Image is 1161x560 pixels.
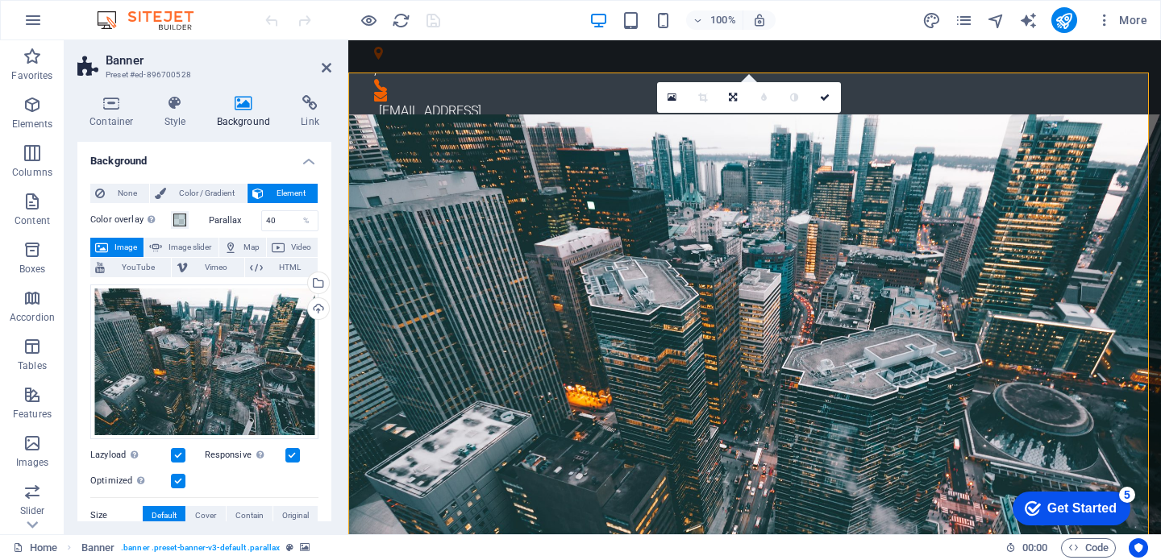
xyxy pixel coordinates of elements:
div: aerial-android-wallpaper-architectural-design-373912.jpg [90,284,318,439]
i: Pages (Ctrl+Alt+S) [955,11,973,30]
i: Design (Ctrl+Alt+Y) [922,11,941,30]
h3: Preset #ed-896700528 [106,68,299,82]
button: Click here to leave preview mode and continue editing [359,10,378,30]
a: Greyscale [780,82,810,113]
span: Element [268,184,313,203]
h4: Link [289,95,331,129]
button: Original [273,506,318,525]
i: This element is a customizable preset [286,543,293,552]
span: 00 00 [1022,538,1047,558]
label: Optimized [90,471,171,491]
p: Columns [12,166,52,179]
button: Cover [186,506,225,525]
i: This element contains a background [300,543,310,552]
button: pages [955,10,974,30]
p: Accordion [10,311,55,324]
span: Cover [195,506,216,525]
button: Vimeo [172,258,243,277]
span: Default [152,506,177,525]
label: Responsive [205,446,285,465]
a: Change orientation [718,82,749,113]
p: Elements [12,118,53,131]
div: Get Started [48,18,117,32]
button: HTML [245,258,318,277]
span: Click to select. Double-click to edit [81,538,115,558]
h4: Style [152,95,205,129]
span: HTML [268,258,313,277]
span: Image slider [167,238,213,257]
a: Blur [749,82,780,113]
span: Color / Gradient [171,184,242,203]
button: text_generator [1019,10,1038,30]
span: YouTube [110,258,166,277]
div: 5 [119,3,135,19]
a: Select files from the file manager, stock photos, or upload file(s) [657,82,688,113]
span: : [1034,541,1036,554]
button: 100% [686,10,743,30]
img: Editor Logo [93,10,214,30]
button: reload [391,10,410,30]
span: Original [282,506,309,525]
span: . banner .preset-banner-v3-default .parallax [121,538,280,558]
p: Favorites [11,69,52,82]
button: None [90,184,149,203]
p: Content [15,214,50,227]
button: Default [143,506,185,525]
button: Color / Gradient [150,184,247,203]
h6: 100% [710,10,736,30]
button: Map [219,238,266,257]
span: Image [113,238,139,257]
label: Parallax [209,216,261,225]
label: Size [90,506,143,525]
button: Contain [227,506,273,525]
p: Tables [18,359,47,372]
button: publish [1051,7,1077,33]
span: Map [242,238,261,257]
button: Element [248,184,318,203]
div: Get Started 5 items remaining, 0% complete [13,8,131,42]
span: Contain [235,506,264,525]
button: Image slider [144,238,218,257]
button: Image [90,238,144,257]
button: More [1090,7,1154,33]
label: Color overlay [90,210,171,230]
i: AI Writer [1019,11,1038,30]
button: Usercentrics [1129,538,1148,558]
p: Features [13,408,52,421]
p: Boxes [19,263,46,276]
button: navigator [987,10,1006,30]
a: Confirm ( ⌘ ⏎ ) [810,82,841,113]
h4: Background [205,95,289,129]
a: Click to cancel selection. Double-click to open Pages [13,538,57,558]
button: design [922,10,942,30]
i: On resize automatically adjust zoom level to fit chosen device. [752,13,767,27]
h4: Container [77,95,152,129]
span: None [110,184,144,203]
i: Publish [1055,11,1073,30]
span: Video [289,238,313,257]
i: Reload page [392,11,410,30]
h4: Background [77,142,331,171]
i: Navigator [987,11,1005,30]
div: % [295,211,318,230]
span: Code [1068,538,1109,558]
nav: breadcrumb [81,538,310,558]
h6: Session time [1005,538,1048,558]
span: Vimeo [193,258,239,277]
a: Crop mode [688,82,718,113]
p: Slider [20,504,45,517]
button: YouTube [90,258,171,277]
button: Code [1061,538,1116,558]
label: Lazyload [90,446,171,465]
span: More [1096,12,1147,28]
button: Video [267,238,318,257]
p: Images [16,456,49,469]
h2: Banner [106,53,331,68]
